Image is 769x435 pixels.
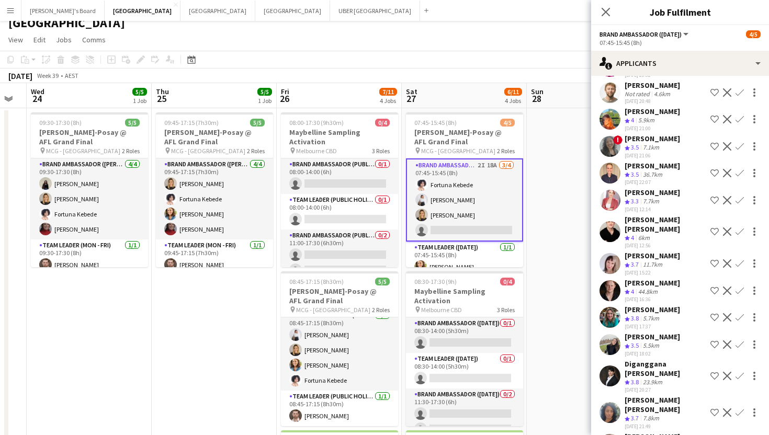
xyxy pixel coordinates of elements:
[156,128,273,146] h3: [PERSON_NAME]-Posay @ AFL Grand Final
[164,119,219,127] span: 09:45-17:15 (7h30m)
[625,107,680,116] div: [PERSON_NAME]
[625,161,680,170] div: [PERSON_NAME]
[52,33,76,47] a: Jobs
[56,35,72,44] span: Jobs
[631,341,639,349] span: 3.5
[613,135,623,145] span: !
[281,112,398,267] app-job-card: 08:00-17:30 (9h30m)0/4Maybelline Sampling Activation Melbourne CBD3 RolesBrand Ambassador (Public...
[641,260,664,269] div: 11.7km
[379,88,397,96] span: 7/11
[631,378,639,386] span: 3.8
[82,35,106,44] span: Comms
[29,33,50,47] a: Edit
[257,88,272,96] span: 5/5
[258,97,272,105] div: 1 Job
[281,128,398,146] h3: Maybelline Sampling Activation
[631,143,639,151] span: 3.5
[641,314,661,323] div: 5.7km
[625,251,680,260] div: [PERSON_NAME]
[132,88,147,96] span: 5/5
[625,215,706,234] div: [PERSON_NAME] [PERSON_NAME]
[625,269,680,276] div: [DATE] 15:22
[375,278,390,285] span: 5/5
[156,87,169,96] span: Thu
[652,90,672,98] div: 4.6km
[406,158,523,242] app-card-role: Brand Ambassador ([DATE])2I18A3/407:45-15:45 (8h)Fortuna Kebede[PERSON_NAME][PERSON_NAME]
[625,423,706,430] div: [DATE] 21:49
[154,93,169,105] span: 25
[504,88,522,96] span: 6/11
[625,395,706,414] div: [PERSON_NAME] [PERSON_NAME]
[289,278,344,285] span: 08:45-17:15 (8h30m)
[625,323,680,330] div: [DATE] 17:37
[414,119,457,127] span: 07:45-15:45 (8h)
[625,134,680,143] div: [PERSON_NAME]
[636,234,652,243] div: 6km
[31,112,148,267] div: 09:30-17:30 (8h)5/5[PERSON_NAME]-Posay @ AFL Grand Final MCG - [GEOGRAPHIC_DATA]2 RolesBrand Amba...
[133,97,146,105] div: 1 Job
[625,242,706,249] div: [DATE] 12:56
[406,128,523,146] h3: [PERSON_NAME]-Posay @ AFL Grand Final
[8,71,32,81] div: [DATE]
[375,119,390,127] span: 0/4
[505,97,522,105] div: 4 Jobs
[625,179,680,186] div: [DATE] 22:07
[247,147,265,155] span: 2 Roles
[156,158,273,239] app-card-role: Brand Ambassador ([PERSON_NAME])4/409:45-17:15 (7h30m)[PERSON_NAME]Fortuna Kebede[PERSON_NAME][PE...
[631,234,634,242] span: 4
[406,317,523,353] app-card-role: Brand Ambassador ([DATE])0/108:30-14:00 (5h30m)
[625,278,680,288] div: [PERSON_NAME]
[631,414,639,422] span: 3.7
[78,33,110,47] a: Comms
[33,35,46,44] span: Edit
[746,30,761,38] span: 4/5
[279,93,289,105] span: 26
[255,1,330,21] button: [GEOGRAPHIC_DATA]
[414,278,457,285] span: 08:30-17:30 (9h)
[8,35,23,44] span: View
[372,306,390,314] span: 2 Roles
[497,306,515,314] span: 3 Roles
[641,378,664,387] div: 23.9km
[406,271,523,426] div: 08:30-17:30 (9h)0/4Maybelline Sampling Activation Melbourne CBD3 RolesBrand Ambassador ([DATE])0/...
[591,51,769,76] div: Applicants
[281,271,398,426] app-job-card: 08:45-17:15 (8h30m)5/5[PERSON_NAME]-Posay @ AFL Grand Final MCG - [GEOGRAPHIC_DATA]2 RolesBrand A...
[631,116,634,124] span: 4
[380,97,397,105] div: 4 Jobs
[250,119,265,127] span: 5/5
[641,341,661,350] div: 5.5km
[281,87,289,96] span: Fri
[156,112,273,267] div: 09:45-17:15 (7h30m)5/5[PERSON_NAME]-Posay @ AFL Grand Final MCG - [GEOGRAPHIC_DATA]2 RolesBrand A...
[125,119,140,127] span: 5/5
[281,230,398,280] app-card-role: Brand Ambassador (Public Holiday)0/211:00-17:30 (6h30m)
[600,39,761,47] div: 07:45-15:45 (8h)
[600,30,682,38] span: Brand Ambassador (Saturday)
[156,239,273,275] app-card-role: Team Leader (Mon - Fri)1/109:45-17:15 (7h30m)[PERSON_NAME]
[330,1,420,21] button: UBER [GEOGRAPHIC_DATA]
[372,147,390,155] span: 3 Roles
[631,170,639,178] span: 3.5
[625,332,680,341] div: [PERSON_NAME]
[625,90,652,98] div: Not rated
[296,306,370,314] span: MCG - [GEOGRAPHIC_DATA]
[281,287,398,305] h3: [PERSON_NAME]-Posay @ AFL Grand Final
[625,152,680,159] div: [DATE] 21:06
[406,287,523,305] h3: Maybelline Sampling Activation
[4,33,27,47] a: View
[641,197,661,206] div: 7.7km
[636,288,660,296] div: 44.8km
[421,306,462,314] span: Melbourne CBD
[406,353,523,388] app-card-role: Team Leader ([DATE])0/108:30-14:00 (5h30m)
[641,414,661,423] div: 7.8km
[406,112,523,267] app-job-card: 07:45-15:45 (8h)4/5[PERSON_NAME]-Posay @ AFL Grand Final MCG - [GEOGRAPHIC_DATA]2 RolesBrand Amba...
[180,1,255,21] button: [GEOGRAPHIC_DATA]
[631,288,634,295] span: 4
[65,72,78,79] div: AEST
[625,98,680,105] div: [DATE] 20:48
[421,147,495,155] span: MCG - [GEOGRAPHIC_DATA]
[625,206,680,213] div: [DATE] 12:14
[281,158,398,194] app-card-role: Brand Ambassador (Public Holiday)0/108:00-14:00 (6h)
[600,30,690,38] button: Brand Ambassador ([DATE])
